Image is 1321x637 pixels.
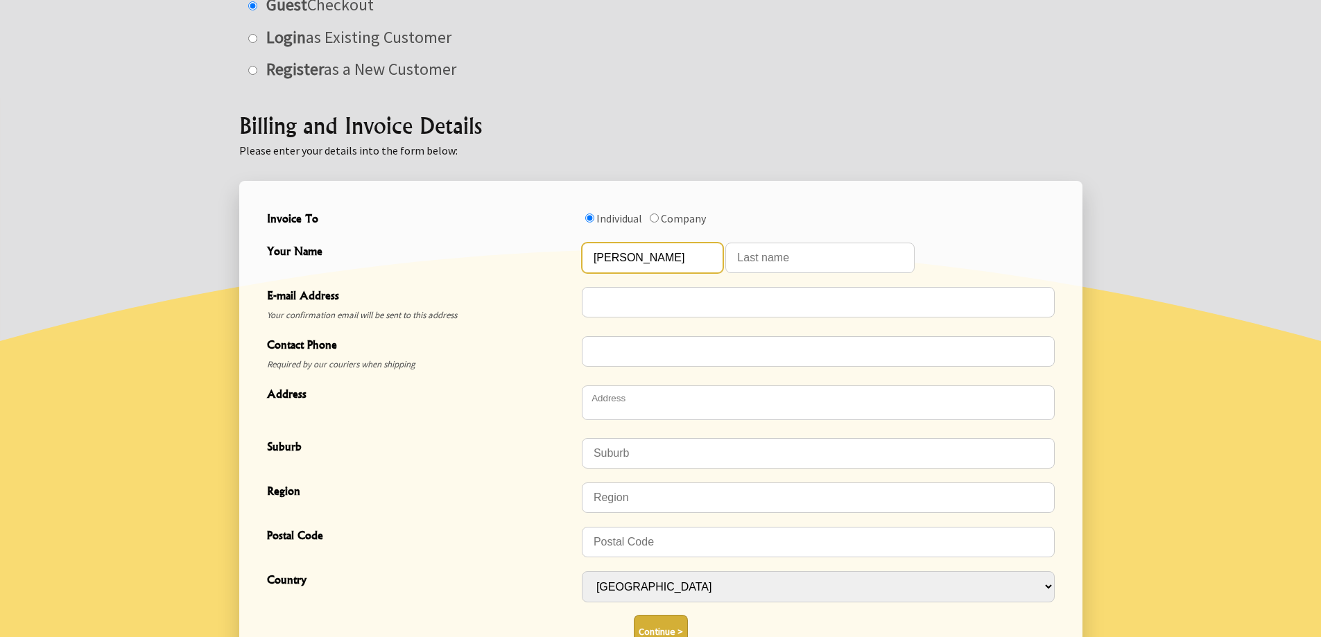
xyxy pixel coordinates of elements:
label: as Existing Customer [259,26,451,48]
input: Suburb [582,438,1055,469]
span: Your Name [267,243,575,263]
label: Company [661,211,706,225]
textarea: Address [582,385,1055,420]
input: E-mail Address [582,287,1055,317]
input: Contact Phone [582,336,1055,367]
label: as a New Customer [259,58,456,80]
span: Region [267,482,575,503]
input: Invoice To [585,213,594,222]
strong: Login [266,26,306,48]
label: Individual [596,211,642,225]
span: Contact Phone [267,336,575,356]
span: E-mail Address [267,287,575,307]
input: Region [582,482,1055,513]
strong: Register [266,58,324,80]
input: Postal Code [582,527,1055,557]
span: Your confirmation email will be sent to this address [267,307,575,324]
input: Your Name [725,243,915,273]
span: Country [267,571,575,591]
input: Your Name [582,243,723,273]
select: Country [582,571,1055,602]
h2: Billing and Invoice Details [239,109,1082,142]
span: Postal Code [267,527,575,547]
input: Invoice To [650,213,659,222]
span: Invoice To [267,210,575,230]
span: Suburb [267,438,575,458]
span: Address [267,385,575,405]
span: Required by our couriers when shipping [267,356,575,373]
p: Please enter your details into the form below: [239,142,1082,159]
